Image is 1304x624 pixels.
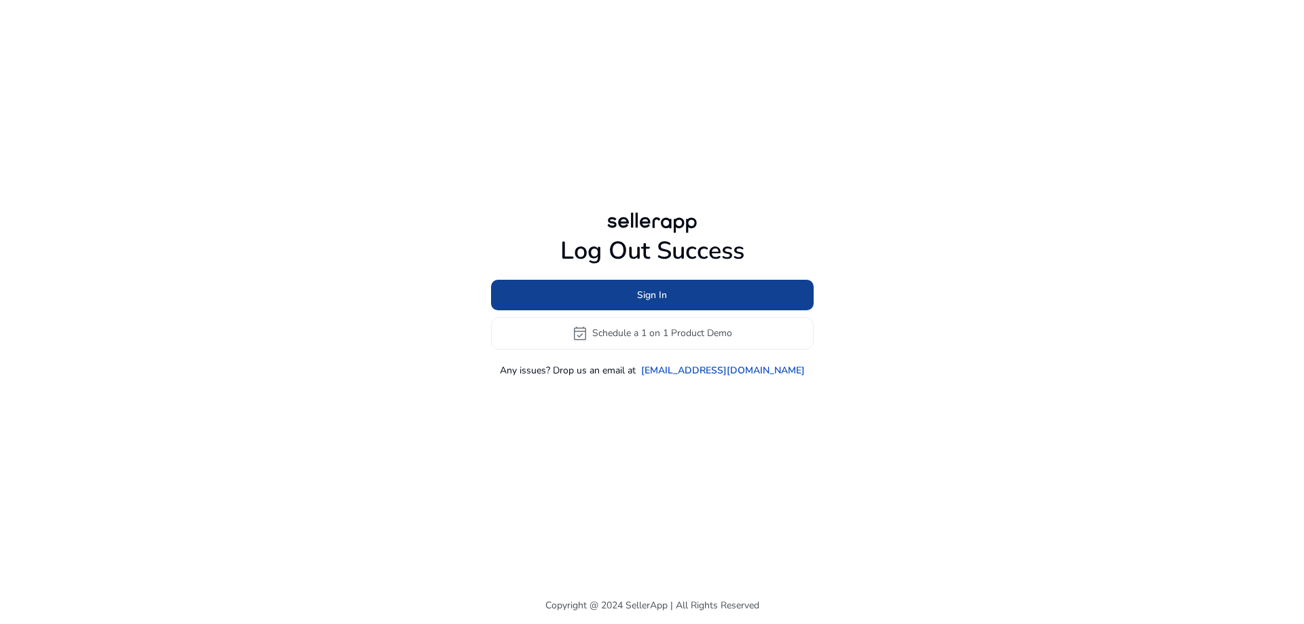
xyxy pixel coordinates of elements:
button: Sign In [491,280,814,310]
p: Any issues? Drop us an email at [500,363,636,378]
a: [EMAIL_ADDRESS][DOMAIN_NAME] [641,363,805,378]
span: event_available [572,325,588,342]
h1: Log Out Success [491,236,814,265]
button: event_availableSchedule a 1 on 1 Product Demo [491,317,814,350]
span: Sign In [637,288,667,302]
